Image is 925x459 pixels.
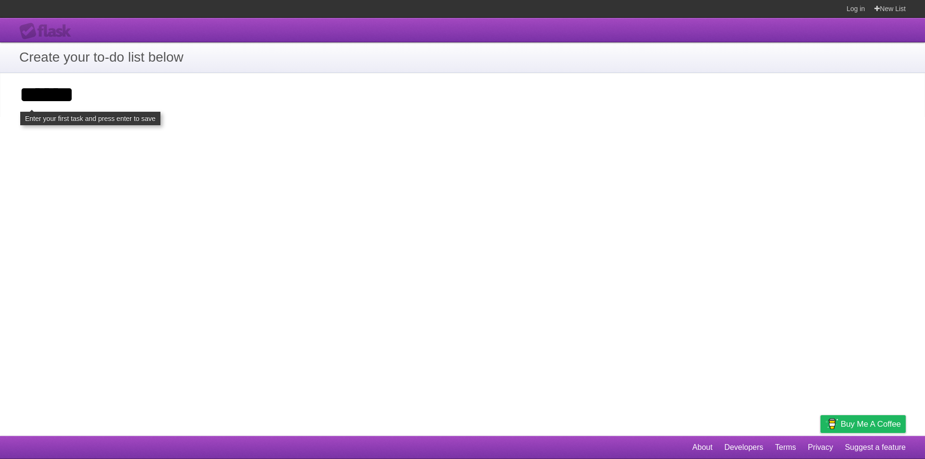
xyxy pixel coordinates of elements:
[692,438,713,457] a: About
[845,438,906,457] a: Suggest a feature
[825,416,838,432] img: Buy me a coffee
[724,438,763,457] a: Developers
[775,438,796,457] a: Terms
[19,47,906,67] h1: Create your to-do list below
[841,416,901,433] span: Buy me a coffee
[808,438,833,457] a: Privacy
[820,415,906,433] a: Buy me a coffee
[19,23,77,40] div: Flask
